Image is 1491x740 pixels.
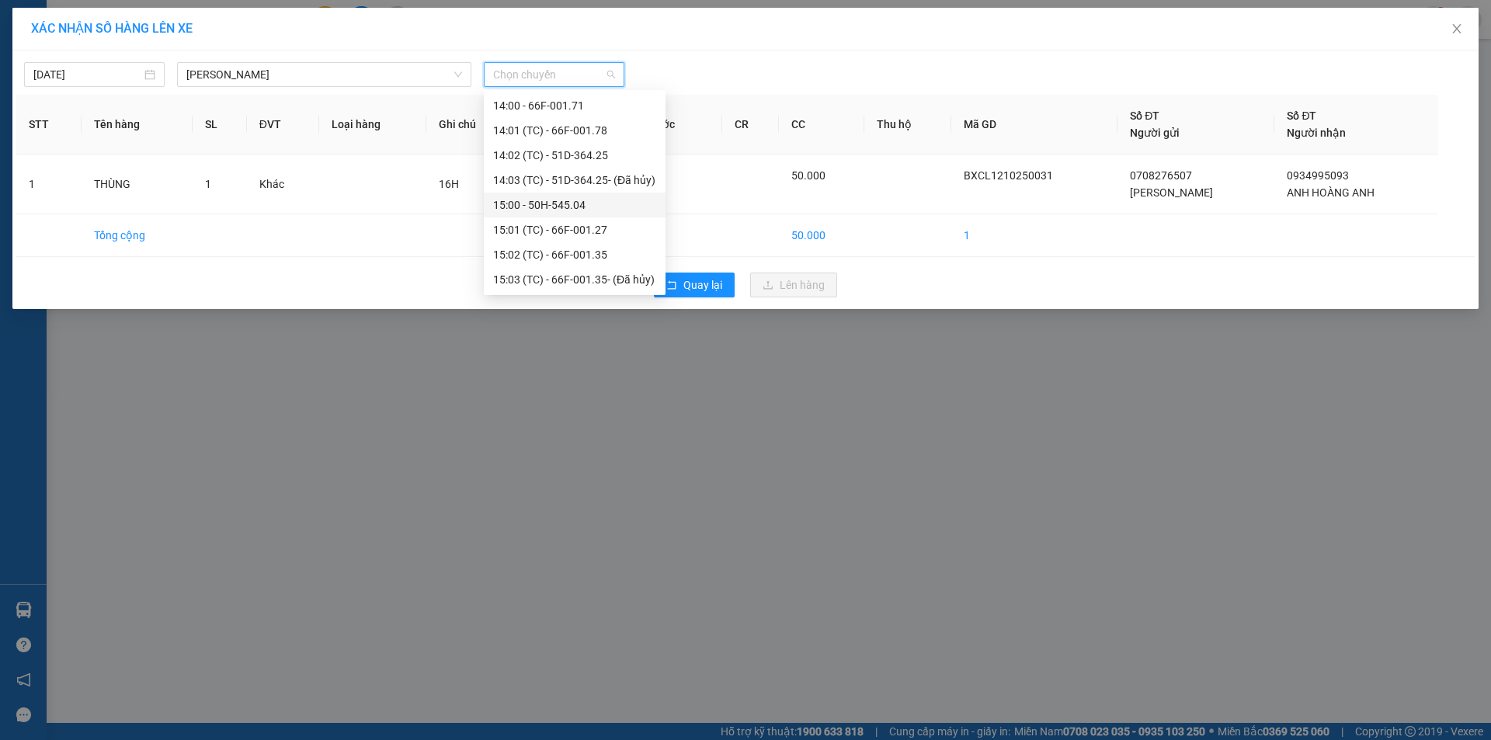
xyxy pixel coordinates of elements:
div: 15:00 - 50H-545.04 [493,196,656,214]
span: rollback [666,280,677,292]
span: Nhận: [148,13,186,30]
span: BXMT [171,89,235,116]
th: SL [193,95,247,155]
span: Quay lại [683,276,722,294]
span: BXCL1210250031 [964,169,1053,182]
th: Loại hàng [319,95,426,155]
span: 0934995093 [1287,169,1349,182]
div: ANH HIẾU [148,48,306,67]
span: XÁC NHẬN SỐ HÀNG LÊN XE [31,21,193,36]
span: Cao Lãnh - Hồ Chí Minh [186,63,462,86]
td: Khác [247,155,319,214]
th: CC [779,95,865,155]
th: Mã GD [951,95,1117,155]
button: Close [1435,8,1479,51]
span: close [1451,23,1463,35]
input: 12/10/2025 [33,66,141,83]
span: ANH HOÀNG ANH [1287,186,1375,199]
th: CR [722,95,779,155]
span: Người gửi [1130,127,1180,139]
th: Tên hàng [82,95,193,155]
th: Ghi chú [426,95,516,155]
div: 15:03 (TC) - 66F-001.35 - (Đã hủy) [493,271,656,288]
th: ĐVT [247,95,319,155]
div: [PERSON_NAME] [13,50,137,69]
button: rollbackQuay lại [654,273,735,297]
div: 15:02 (TC) - 66F-001.35 [493,246,656,263]
span: Người nhận [1287,127,1346,139]
div: 14:01 (TC) - 66F-001.78 [493,122,656,139]
span: DĐ: [13,99,36,116]
th: STT [16,95,82,155]
div: 15:01 (TC) - 66F-001.27 [493,221,656,238]
button: uploadLên hàng [750,273,837,297]
td: THÙNG [82,155,193,214]
div: 14:02 (TC) - 51D-364.25 [493,147,656,164]
div: 0978950740 [13,69,137,91]
td: Tổng cộng [82,214,193,257]
div: 14:03 (TC) - 51D-364.25 - (Đã hủy) [493,172,656,189]
span: 1 [205,178,211,190]
span: 16H [439,178,459,190]
span: down [454,70,463,79]
span: Chọn chuyến [493,63,615,86]
span: Gửi: [13,15,37,31]
div: 14:00 - 66F-001.71 [493,97,656,114]
span: DĐ: [148,97,171,113]
td: 50.000 [610,214,722,257]
span: Số ĐT [1130,109,1159,122]
span: 50.000 [791,169,825,182]
span: 0708276507 [1130,169,1192,182]
td: 1 [16,155,82,214]
span: [PERSON_NAME] [1130,186,1213,199]
th: Tổng cước [610,95,722,155]
span: Số ĐT [1287,109,1316,122]
div: BX [PERSON_NAME] [13,13,137,50]
th: Thu hộ [864,95,951,155]
div: 0369069841 [148,67,306,89]
div: [GEOGRAPHIC_DATA] [148,13,306,48]
span: CX CẦU CẢI SẬY [13,91,118,145]
td: 50.000 [779,214,865,257]
td: 1 [951,214,1117,257]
